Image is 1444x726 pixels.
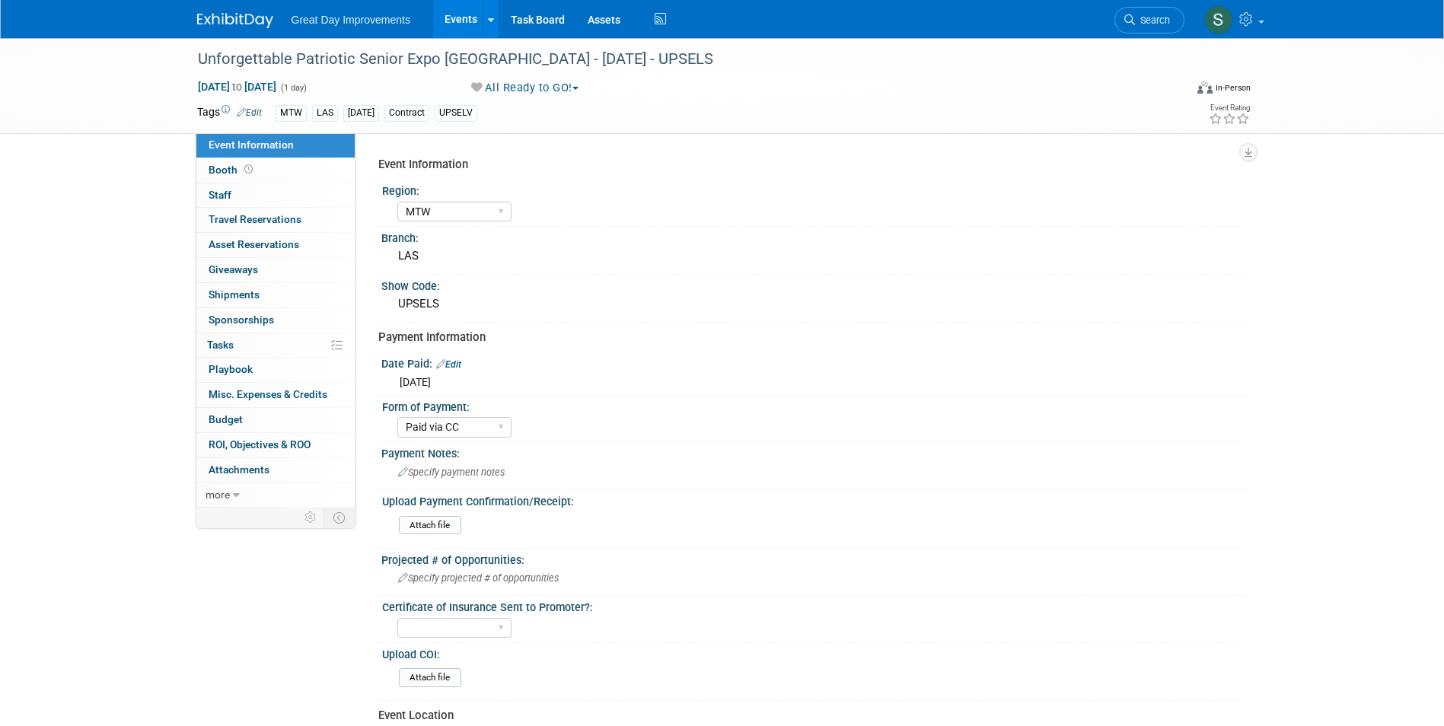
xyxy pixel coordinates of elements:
span: to [230,81,244,93]
a: Edit [436,359,461,370]
span: [DATE] [400,376,431,388]
div: MTW [276,105,307,121]
td: Tags [197,104,262,122]
div: Event Information [378,157,1236,173]
a: Event Information [196,133,355,158]
span: Staff [209,189,231,201]
a: Giveaways [196,258,355,282]
span: Search [1135,14,1170,26]
span: Tasks [207,339,234,351]
div: Projected # of Opportunities: [381,549,1248,568]
a: Tasks [196,333,355,358]
div: Region: [382,180,1241,199]
img: ExhibitDay [197,13,273,28]
div: Event Format [1095,79,1251,102]
a: Budget [196,408,355,432]
a: Search [1114,7,1184,33]
a: Misc. Expenses & Credits [196,383,355,407]
span: more [206,489,230,501]
span: Asset Reservations [209,238,299,250]
div: Contract [384,105,429,121]
div: Date Paid: [381,352,1248,372]
div: Form of Payment: [382,396,1241,415]
a: Travel Reservations [196,208,355,232]
a: more [196,483,355,508]
span: (1 day) [279,83,307,93]
button: All Ready to GO! [466,80,585,96]
a: Staff [196,183,355,208]
span: Booth not reserved yet [241,164,256,175]
div: Event Location [378,708,1236,724]
span: Specify projected # of opportunities [398,572,559,584]
div: Upload COI: [382,643,1241,662]
div: Certificate of Insurance Sent to Promoter?: [382,596,1241,615]
a: Booth [196,158,355,183]
span: Travel Reservations [209,213,301,225]
td: Personalize Event Tab Strip [298,508,324,527]
span: Specify payment notes [398,466,505,478]
span: Shipments [209,288,260,301]
a: Asset Reservations [196,233,355,257]
div: LAS [312,105,338,121]
span: Attachments [209,463,269,476]
span: Booth [209,164,256,176]
div: Event Rating [1209,104,1250,112]
span: Giveaways [209,263,258,275]
div: UPSELV [435,105,477,121]
a: Attachments [196,458,355,482]
span: Misc. Expenses & Credits [209,388,327,400]
img: Format-Inperson.png [1197,81,1213,94]
div: LAS [393,244,1236,268]
span: Event Information [209,139,294,151]
span: Playbook [209,363,253,375]
img: Sha'Nautica Sales [1204,5,1233,34]
div: Payment Information [378,330,1236,345]
td: Toggle Event Tabs [324,508,355,527]
a: Playbook [196,358,355,382]
a: Edit [237,107,262,118]
span: Budget [209,413,243,425]
div: In-Person [1215,82,1251,94]
a: ROI, Objectives & ROO [196,433,355,457]
span: Great Day Improvements [292,14,410,26]
div: Show Code: [381,275,1248,294]
span: Sponsorships [209,314,274,326]
div: Upload Payment Confirmation/Receipt: [382,490,1241,509]
div: Branch: [381,227,1248,246]
div: [DATE] [343,105,379,121]
div: Payment Notes: [381,442,1248,461]
span: [DATE] [DATE] [197,80,277,94]
div: Unforgettable Patriotic Senior Expo [GEOGRAPHIC_DATA] - [DATE] - UPSELS [193,46,1162,73]
div: UPSELS [393,292,1236,316]
a: Sponsorships [196,308,355,333]
a: Shipments [196,283,355,307]
span: ROI, Objectives & ROO [209,438,311,451]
